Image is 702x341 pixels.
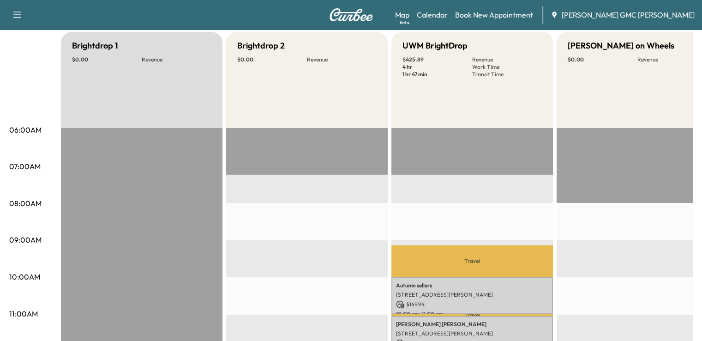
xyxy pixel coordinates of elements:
[72,56,142,63] p: $ 0.00
[417,9,448,20] a: Calendar
[396,300,548,309] p: $ 149.94
[400,19,409,26] div: Beta
[402,63,472,71] p: 4 hr
[9,124,42,135] p: 06:00AM
[9,161,41,172] p: 07:00AM
[237,56,307,63] p: $ 0.00
[396,330,548,337] p: [STREET_ADDRESS][PERSON_NAME]
[329,8,373,21] img: Curbee Logo
[391,245,553,277] p: Travel
[307,56,377,63] p: Revenue
[568,39,674,52] h5: [PERSON_NAME] on Wheels
[391,314,553,316] p: Travel
[455,9,533,20] a: Book New Appointment
[396,311,548,318] p: 10:00 am - 11:00 am
[562,9,695,20] span: [PERSON_NAME] GMC [PERSON_NAME]
[402,71,472,78] p: 1 hr 47 min
[72,39,118,52] h5: Brightdrop 1
[395,9,409,20] a: MapBeta
[472,63,542,71] p: Work Time
[396,291,548,298] p: [STREET_ADDRESS][PERSON_NAME]
[142,56,211,63] p: Revenue
[237,39,285,52] h5: Brightdrop 2
[396,321,548,328] p: [PERSON_NAME] [PERSON_NAME]
[402,39,468,52] h5: UWM BrightDrop
[9,271,40,282] p: 10:00AM
[396,282,548,289] p: Autumn sellers
[568,56,637,63] p: $ 0.00
[9,234,42,245] p: 09:00AM
[9,198,42,209] p: 08:00AM
[402,56,472,63] p: $ 425.89
[9,308,38,319] p: 11:00AM
[472,56,542,63] p: Revenue
[472,71,542,78] p: Transit Time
